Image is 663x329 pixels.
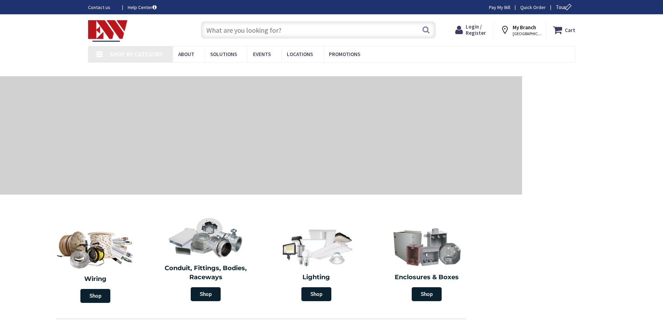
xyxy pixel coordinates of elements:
[466,23,486,36] span: Login / Register
[201,21,436,39] input: What are you looking for?
[455,24,486,36] a: Login / Register
[301,287,331,301] span: Shop
[88,4,117,11] a: Contact us
[287,51,313,57] span: Locations
[520,4,546,11] a: Quick Order
[152,214,260,305] a: Conduit, Fittings, Bodies, Raceways Shop
[210,51,237,57] span: Solutions
[40,223,151,306] a: Wiring Shop
[88,20,128,42] img: Electrical Wholesalers, Inc.
[377,273,477,282] h2: Enclosures & Boxes
[156,264,256,282] h2: Conduit, Fittings, Bodies, Raceways
[412,287,442,301] span: Shop
[565,24,575,36] strong: Cart
[110,50,163,58] span: Shop By Category
[80,289,110,303] span: Shop
[373,223,481,305] a: Enclosures & Boxes Shop
[489,4,510,11] a: Pay My Bill
[513,24,536,31] strong: My Branch
[253,51,271,57] span: Events
[178,51,194,57] span: About
[553,24,575,36] a: Cart
[556,4,574,10] span: Tour
[329,51,360,57] span: Promotions
[44,275,147,284] h2: Wiring
[266,273,366,282] h2: Lighting
[500,24,539,36] div: My Branch [GEOGRAPHIC_DATA], [GEOGRAPHIC_DATA]
[513,31,542,37] span: [GEOGRAPHIC_DATA], [GEOGRAPHIC_DATA]
[263,223,370,305] a: Lighting Shop
[128,4,157,11] a: Help Center
[191,287,221,301] span: Shop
